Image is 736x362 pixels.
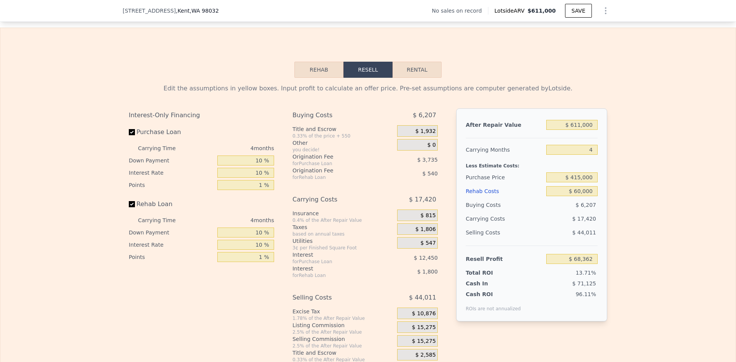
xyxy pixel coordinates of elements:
[292,217,394,223] div: 0.4% of the After Repair Value
[292,308,394,315] div: Excise Tax
[292,335,394,343] div: Selling Commission
[292,174,378,180] div: for Rehab Loan
[466,298,521,312] div: ROIs are not annualized
[466,118,543,132] div: After Repair Value
[292,210,394,217] div: Insurance
[466,143,543,157] div: Carrying Months
[292,259,378,265] div: for Purchase Loan
[413,108,436,122] span: $ 6,207
[576,291,596,297] span: 96.11%
[412,324,436,331] span: $ 15,275
[466,212,514,226] div: Carrying Costs
[292,193,378,206] div: Carrying Costs
[129,239,214,251] div: Interest Rate
[466,226,543,239] div: Selling Costs
[292,237,394,245] div: Utilities
[466,280,514,287] div: Cash In
[292,139,394,147] div: Other
[572,216,596,222] span: $ 17,420
[292,147,394,153] div: you decide!
[292,349,394,357] div: Title and Escrow
[466,269,514,277] div: Total ROI
[466,290,521,298] div: Cash ROI
[466,198,543,212] div: Buying Costs
[129,84,607,93] div: Edit the assumptions in yellow boxes. Input profit to calculate an offer price. Pre-set assumptio...
[412,338,436,345] span: $ 15,275
[292,343,394,349] div: 2.5% of the After Repair Value
[421,240,436,247] span: $ 547
[466,184,543,198] div: Rehab Costs
[292,108,378,122] div: Buying Costs
[294,62,343,78] button: Rehab
[176,7,219,15] span: , Kent
[343,62,393,78] button: Resell
[292,321,394,329] div: Listing Commission
[421,212,436,219] span: $ 815
[129,125,214,139] label: Purchase Loan
[292,133,394,139] div: 0.33% of the price + 550
[129,226,214,239] div: Down Payment
[427,142,436,149] span: $ 0
[292,231,394,237] div: based on annual taxes
[527,8,556,14] span: $611,000
[598,3,613,18] button: Show Options
[191,214,274,226] div: 4 months
[432,7,488,15] div: No sales on record
[466,252,543,266] div: Resell Profit
[292,161,378,167] div: for Purchase Loan
[292,251,378,259] div: Interest
[565,4,592,18] button: SAVE
[572,280,596,287] span: $ 71,125
[292,291,378,305] div: Selling Costs
[466,157,598,170] div: Less Estimate Costs:
[123,7,176,15] span: [STREET_ADDRESS]
[417,157,437,163] span: $ 3,735
[417,269,437,275] span: $ 1,800
[409,193,436,206] span: $ 17,420
[292,329,394,335] div: 2.5% of the After Repair Value
[129,251,214,263] div: Points
[409,291,436,305] span: $ 44,011
[129,179,214,191] div: Points
[138,142,188,154] div: Carrying Time
[412,310,436,317] span: $ 10,876
[129,201,135,207] input: Rehab Loan
[129,167,214,179] div: Interest Rate
[292,153,378,161] div: Origination Fee
[415,226,435,233] span: $ 1,806
[414,255,438,261] span: $ 12,450
[466,170,543,184] div: Purchase Price
[292,245,394,251] div: 3¢ per Finished Square Foot
[129,154,214,167] div: Down Payment
[129,129,135,135] input: Purchase Loan
[129,197,214,211] label: Rehab Loan
[576,202,596,208] span: $ 6,207
[572,229,596,236] span: $ 44,011
[292,167,378,174] div: Origination Fee
[292,125,394,133] div: Title and Escrow
[422,170,438,177] span: $ 540
[292,223,394,231] div: Taxes
[415,352,435,359] span: $ 2,585
[495,7,527,15] span: Lotside ARV
[393,62,442,78] button: Rental
[292,265,378,272] div: Interest
[191,142,274,154] div: 4 months
[129,108,274,122] div: Interest-Only Financing
[292,315,394,321] div: 1.78% of the After Repair Value
[292,272,378,278] div: for Rehab Loan
[190,8,219,14] span: , WA 98032
[138,214,188,226] div: Carrying Time
[415,128,435,135] span: $ 1,932
[576,270,596,276] span: 13.71%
